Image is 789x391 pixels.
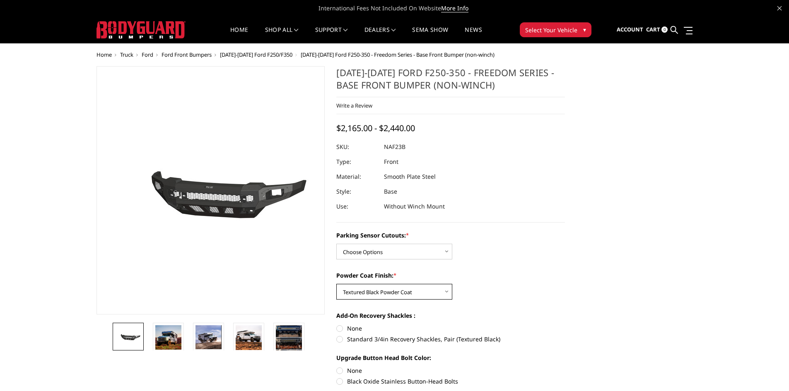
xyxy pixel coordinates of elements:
dd: Smooth Plate Steel [384,169,436,184]
label: Powder Coat Finish: [336,271,565,280]
a: Truck [120,51,133,58]
a: News [465,27,482,43]
span: Select Your Vehicle [525,26,577,34]
a: shop all [265,27,299,43]
a: Home [97,51,112,58]
img: 2023-2025 Ford F250-350 - Freedom Series - Base Front Bumper (non-winch) [155,325,181,350]
dt: Style: [336,184,378,199]
span: 0 [661,26,668,33]
label: Black Oxide Stainless Button-Head Bolts [336,377,565,386]
span: [DATE]-[DATE] Ford F250-350 - Freedom Series - Base Front Bumper (non-winch) [301,51,495,58]
label: Standard 3/4in Recovery Shackles, Pair (Textured Black) [336,335,565,343]
dd: NAF23B [384,139,405,154]
img: 2023-2025 Ford F250-350 - Freedom Series - Base Front Bumper (non-winch) [236,325,262,350]
img: BODYGUARD BUMPERS [97,21,186,38]
a: SEMA Show [412,27,448,43]
a: Ford Front Bumpers [162,51,212,58]
button: Select Your Vehicle [520,22,591,37]
dt: Material: [336,169,378,184]
label: Add-On Recovery Shackles : [336,311,565,320]
span: $2,165.00 - $2,440.00 [336,122,415,134]
iframe: Chat Widget [748,351,789,391]
span: Cart [646,26,660,33]
a: Support [315,27,348,43]
img: Multiple lighting options [276,325,302,361]
span: Account [617,26,643,33]
img: 2023-2025 Ford F250-350 - Freedom Series - Base Front Bumper (non-winch) [115,331,141,343]
a: Dealers [364,27,396,43]
label: None [336,324,565,333]
dd: Front [384,154,398,169]
dd: Without Winch Mount [384,199,445,214]
a: Write a Review [336,102,372,109]
dt: Type: [336,154,378,169]
a: Cart 0 [646,19,668,41]
dt: SKU: [336,139,378,154]
a: Ford [142,51,153,58]
img: 2023-2025 Ford F250-350 - Freedom Series - Base Front Bumper (non-winch) [195,325,222,349]
span: ▾ [583,25,586,34]
a: Home [230,27,248,43]
label: Parking Sensor Cutouts: [336,231,565,240]
label: None [336,366,565,375]
a: Account [617,19,643,41]
dt: Use: [336,199,378,214]
dd: Base [384,184,397,199]
a: More Info [441,4,468,12]
h1: [DATE]-[DATE] Ford F250-350 - Freedom Series - Base Front Bumper (non-winch) [336,66,565,97]
a: 2023-2025 Ford F250-350 - Freedom Series - Base Front Bumper (non-winch) [97,66,325,314]
a: [DATE]-[DATE] Ford F250/F350 [220,51,292,58]
label: Upgrade Button Head Bolt Color: [336,353,565,362]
